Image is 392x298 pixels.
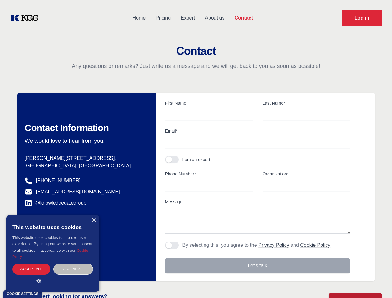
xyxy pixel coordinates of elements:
[229,10,258,26] a: Contact
[342,10,382,26] a: Request Demo
[165,258,350,273] button: Let's talk
[263,171,350,177] label: Organization*
[12,220,93,235] div: This website uses cookies
[25,137,146,145] p: We would love to hear from you.
[53,264,93,274] div: Decline all
[165,100,253,106] label: First Name*
[182,242,332,249] p: By selecting this, you agree to the and .
[182,156,210,163] div: I am an expert
[92,218,96,223] div: Close
[7,45,385,57] h2: Contact
[165,171,253,177] label: Phone Number*
[10,13,43,23] a: KOL Knowledge Platform: Talk to Key External Experts (KEE)
[36,188,120,196] a: [EMAIL_ADDRESS][DOMAIN_NAME]
[176,10,200,26] a: Expert
[151,10,176,26] a: Pricing
[25,162,146,169] p: [GEOGRAPHIC_DATA], [GEOGRAPHIC_DATA]
[7,292,38,296] div: Cookie settings
[7,62,385,70] p: Any questions or remarks? Just write us a message and we will get back to you as soon as possible!
[12,249,88,259] a: Cookie Policy
[25,199,87,207] a: @knowledgegategroup
[361,268,392,298] iframe: Chat Widget
[25,155,146,162] p: [PERSON_NAME][STREET_ADDRESS],
[36,177,81,184] a: [PHONE_NUMBER]
[258,242,289,248] a: Privacy Policy
[263,100,350,106] label: Last Name*
[12,264,50,274] div: Accept all
[127,10,151,26] a: Home
[165,128,350,134] label: Email*
[25,122,146,133] h2: Contact Information
[12,236,92,253] span: This website uses cookies to improve user experience. By using our website you consent to all coo...
[200,10,229,26] a: About us
[300,242,330,248] a: Cookie Policy
[165,199,350,205] label: Message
